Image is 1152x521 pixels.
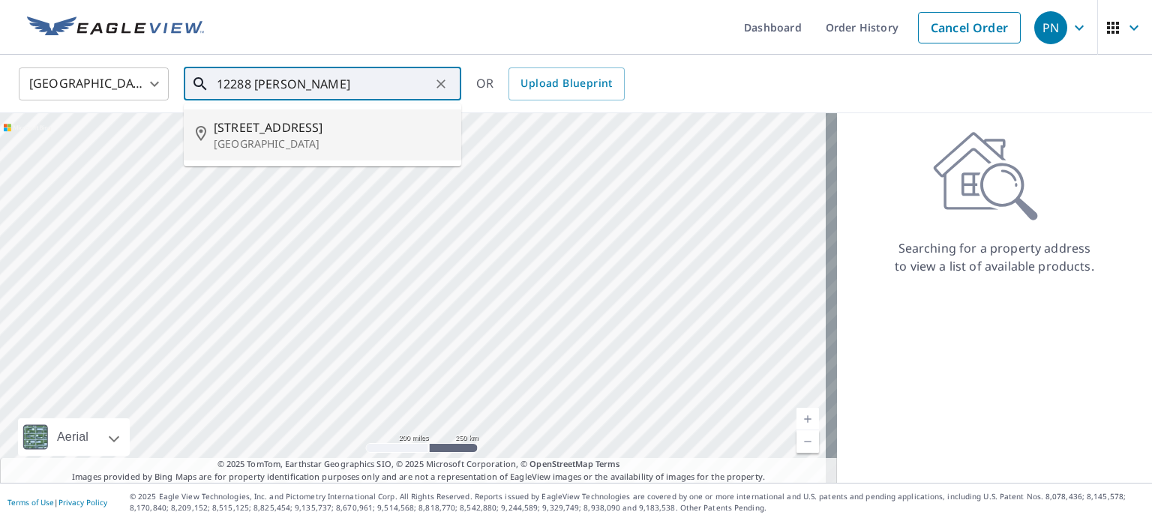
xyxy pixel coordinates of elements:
a: Current Level 5, Zoom In [796,408,819,430]
a: OpenStreetMap [529,458,592,469]
input: Search by address or latitude-longitude [217,63,430,105]
a: Upload Blueprint [508,67,624,100]
a: Current Level 5, Zoom Out [796,430,819,453]
span: © 2025 TomTom, Earthstar Geographics SIO, © 2025 Microsoft Corporation, © [217,458,620,471]
a: Cancel Order [918,12,1021,43]
div: OR [476,67,625,100]
p: [GEOGRAPHIC_DATA] [214,136,449,151]
div: PN [1034,11,1067,44]
div: Aerial [18,418,130,456]
img: EV Logo [27,16,204,39]
a: Privacy Policy [58,497,107,508]
p: © 2025 Eagle View Technologies, Inc. and Pictometry International Corp. All Rights Reserved. Repo... [130,491,1144,514]
p: | [7,498,107,507]
div: Aerial [52,418,93,456]
button: Clear [430,73,451,94]
a: Terms [595,458,620,469]
a: Terms of Use [7,497,54,508]
p: Searching for a property address to view a list of available products. [894,239,1095,275]
span: Upload Blueprint [520,74,612,93]
span: [STREET_ADDRESS] [214,118,449,136]
div: [GEOGRAPHIC_DATA] [19,63,169,105]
